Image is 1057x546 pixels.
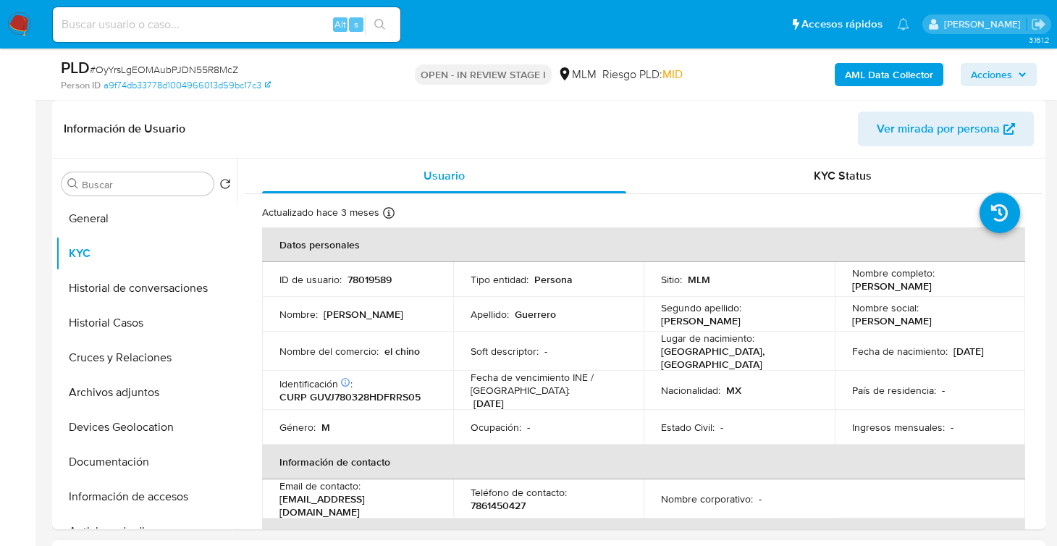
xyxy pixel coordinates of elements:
button: KYC [56,236,237,271]
p: [DATE] [953,345,984,358]
th: Datos personales [262,227,1025,262]
span: Ver mirada por persona [877,112,1000,146]
b: PLD [61,56,90,79]
button: Buscar [67,178,79,190]
button: Archivos adjuntos [56,375,237,410]
span: Usuario [424,167,465,184]
span: MID [662,66,683,83]
p: ID de usuario : [279,273,342,286]
p: el chino [384,345,420,358]
button: Historial de conversaciones [56,271,237,306]
p: [PERSON_NAME] [852,280,932,293]
button: search-icon [365,14,395,35]
button: Historial Casos [56,306,237,340]
p: Ocupación : [471,421,521,434]
a: Notificaciones [897,18,909,30]
p: Nombre : [279,308,318,321]
p: MX [726,384,741,397]
b: AML Data Collector [845,63,933,86]
p: 7861450427 [471,499,526,512]
p: MLM [688,273,710,286]
p: Actualizado hace 3 meses [262,206,379,219]
p: Identificación : [279,377,353,390]
div: MLM [557,67,597,83]
p: País de residencia : [852,384,936,397]
button: Volver al orden por defecto [219,178,231,194]
input: Buscar usuario o caso... [53,15,400,34]
p: [GEOGRAPHIC_DATA], [GEOGRAPHIC_DATA] [661,345,812,371]
span: Alt [334,17,346,31]
a: a9f74db33778d1004966013d59bc17c3 [104,79,271,92]
span: KYC Status [814,167,872,184]
p: Fecha de vencimiento INE / [GEOGRAPHIC_DATA] : [471,371,627,397]
p: [DATE] [473,397,504,410]
span: Riesgo PLD: [602,67,683,83]
p: Apellido : [471,308,509,321]
p: Lugar de nacimiento : [661,332,754,345]
p: 78019589 [348,273,392,286]
p: Soft descriptor : [471,345,539,358]
span: # OyYrsLgEOMAubPJDN55R8McZ [90,62,238,77]
p: [EMAIL_ADDRESS][DOMAIN_NAME] [279,492,430,518]
p: - [759,492,762,505]
button: Cruces y Relaciones [56,340,237,375]
p: OPEN - IN REVIEW STAGE I [415,64,552,85]
button: Devices Geolocation [56,410,237,445]
p: Nacionalidad : [661,384,720,397]
button: Ver mirada por persona [858,112,1034,146]
span: 3.161.2 [1029,34,1050,46]
p: - [942,384,945,397]
p: Guerrero [515,308,556,321]
button: General [56,201,237,236]
p: - [720,421,723,434]
b: Person ID [61,79,101,92]
p: Fecha de nacimiento : [852,345,948,358]
button: AML Data Collector [835,63,943,86]
p: - [951,421,953,434]
p: brenda.morenoreyes@mercadolibre.com.mx [944,17,1026,31]
p: [PERSON_NAME] [324,308,403,321]
a: Salir [1031,17,1046,32]
p: Nombre completo : [852,266,935,280]
p: Nombre del comercio : [279,345,379,358]
p: Nombre corporativo : [661,492,753,505]
th: Información de contacto [262,445,1025,479]
p: [PERSON_NAME] [661,314,741,327]
p: Estado Civil : [661,421,715,434]
p: Ingresos mensuales : [852,421,945,434]
p: Género : [279,421,316,434]
p: Nombre social : [852,301,919,314]
span: s [354,17,358,31]
p: Tipo entidad : [471,273,528,286]
span: Accesos rápidos [801,17,883,32]
p: - [544,345,547,358]
input: Buscar [82,178,208,191]
button: Información de accesos [56,479,237,514]
p: Persona [534,273,573,286]
p: Sitio : [661,273,682,286]
button: Acciones [961,63,1037,86]
p: [PERSON_NAME] [852,314,932,327]
p: Email de contacto : [279,479,361,492]
button: Documentación [56,445,237,479]
p: CURP GUVJ780328HDFRRS05 [279,390,421,403]
span: Acciones [971,63,1012,86]
p: M [321,421,330,434]
p: Segundo apellido : [661,301,741,314]
h1: Información de Usuario [64,122,185,136]
p: - [527,421,530,434]
p: Teléfono de contacto : [471,486,567,499]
